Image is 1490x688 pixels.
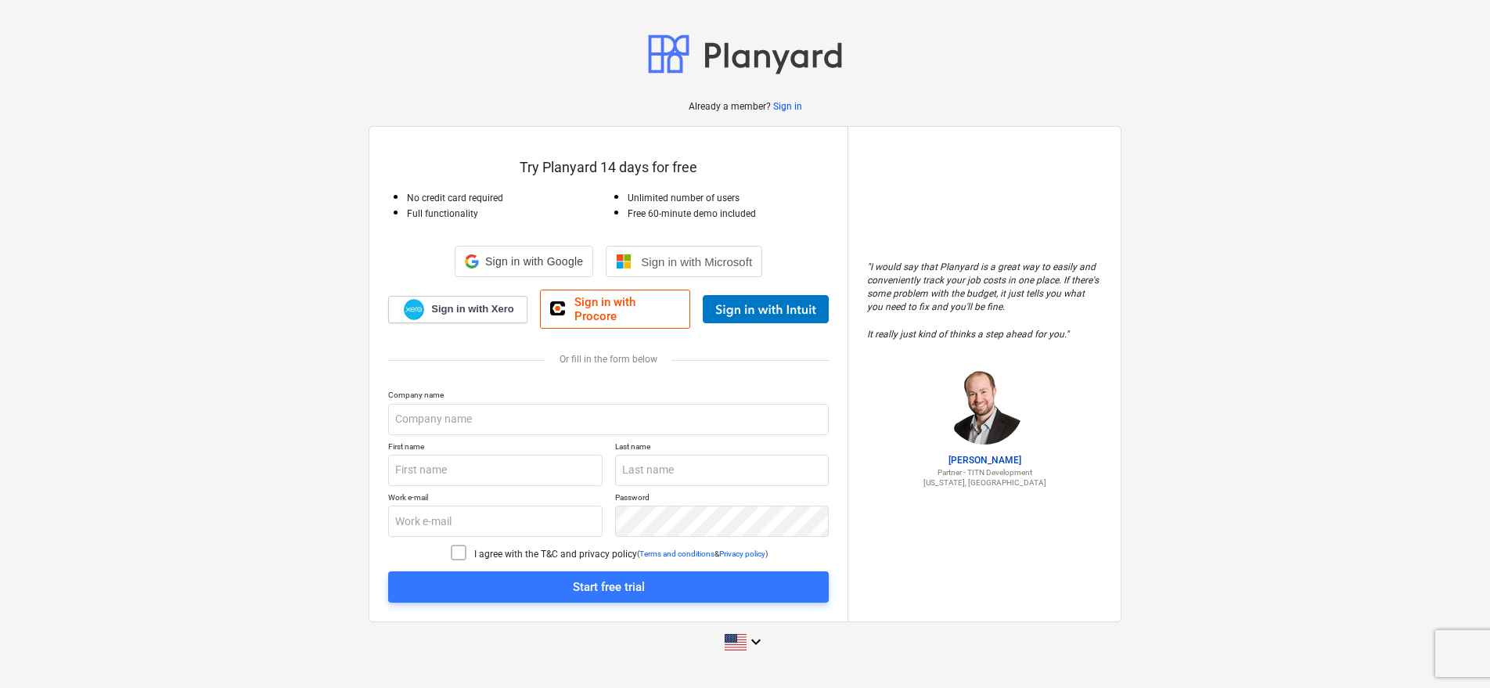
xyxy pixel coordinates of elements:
a: Sign in [773,100,802,113]
input: Last name [615,455,830,486]
p: Full functionality [407,207,609,221]
p: Free 60-minute demo included [628,207,830,221]
p: Unlimited number of users [628,192,830,205]
p: No credit card required [407,192,609,205]
p: Try Planyard 14 days for free [388,158,829,177]
a: Terms and conditions [639,549,714,558]
img: Jordan Cohen [945,366,1024,445]
input: Company name [388,404,829,435]
a: Sign in with Procore [540,290,690,329]
a: Sign in with Xero [388,296,527,323]
div: Or fill in the form below [388,354,829,365]
span: Sign in with Xero [431,302,513,316]
p: I agree with the T&C and privacy policy [474,548,637,561]
span: Sign in with Microsoft [641,255,752,268]
input: First name [388,455,603,486]
a: Privacy policy [719,549,765,558]
i: keyboard_arrow_down [747,632,765,651]
p: [PERSON_NAME] [867,454,1102,467]
p: Password [615,492,830,506]
img: Xero logo [404,299,424,320]
p: Partner - TITN Development [867,467,1102,477]
p: Work e-mail [388,492,603,506]
span: Sign in with Google [485,255,583,268]
img: Microsoft logo [616,254,632,269]
input: Work e-mail [388,506,603,537]
p: ( & ) [637,549,768,559]
button: Start free trial [388,571,829,603]
p: Last name [615,441,830,455]
span: Sign in with Procore [574,295,680,323]
p: [US_STATE], [GEOGRAPHIC_DATA] [867,477,1102,488]
div: Start free trial [573,577,645,597]
div: Sign in with Google [455,246,593,277]
p: " I would say that Planyard is a great way to easily and conveniently track your job costs in one... [867,261,1102,341]
p: Already a member? [689,100,773,113]
p: First name [388,441,603,455]
p: Company name [388,390,829,403]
